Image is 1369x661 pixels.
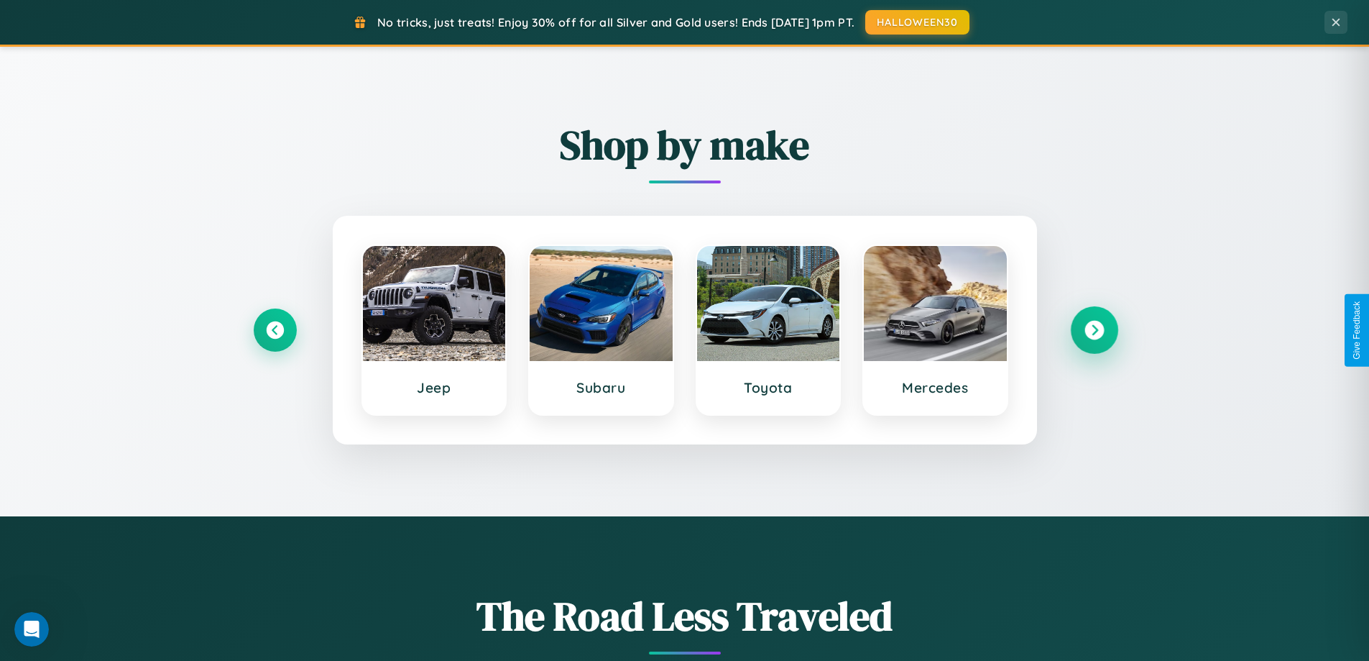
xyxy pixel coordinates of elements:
[254,588,1116,644] h1: The Road Less Traveled
[878,379,992,396] h3: Mercedes
[14,612,49,647] iframe: Intercom live chat
[865,10,969,35] button: HALLOWEEN30
[544,379,658,396] h3: Subaru
[254,117,1116,173] h2: Shop by make
[711,379,826,396] h3: Toyota
[377,379,492,396] h3: Jeep
[377,15,854,29] span: No tricks, just treats! Enjoy 30% off for all Silver and Gold users! Ends [DATE] 1pm PT.
[1352,301,1362,360] div: Give Feedback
